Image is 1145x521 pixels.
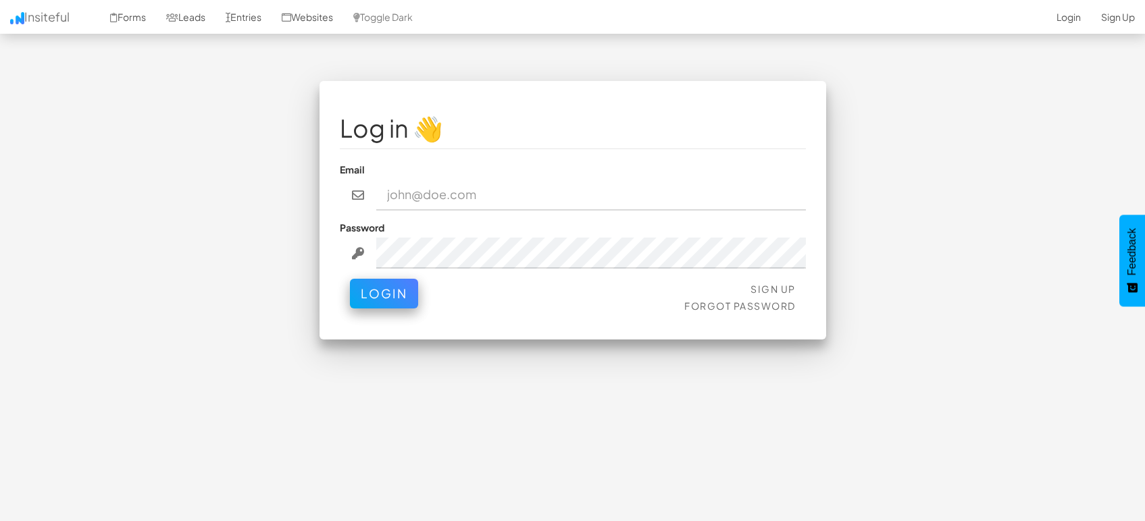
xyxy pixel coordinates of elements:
a: Sign Up [750,283,796,295]
label: Password [340,221,384,234]
a: Forgot Password [684,300,796,312]
input: john@doe.com [376,180,806,211]
img: icon.png [10,12,24,24]
span: Feedback [1126,228,1138,275]
h1: Log in 👋 [340,115,806,142]
button: Feedback - Show survey [1119,215,1145,306]
label: Email [340,163,365,176]
button: Login [350,279,418,308]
